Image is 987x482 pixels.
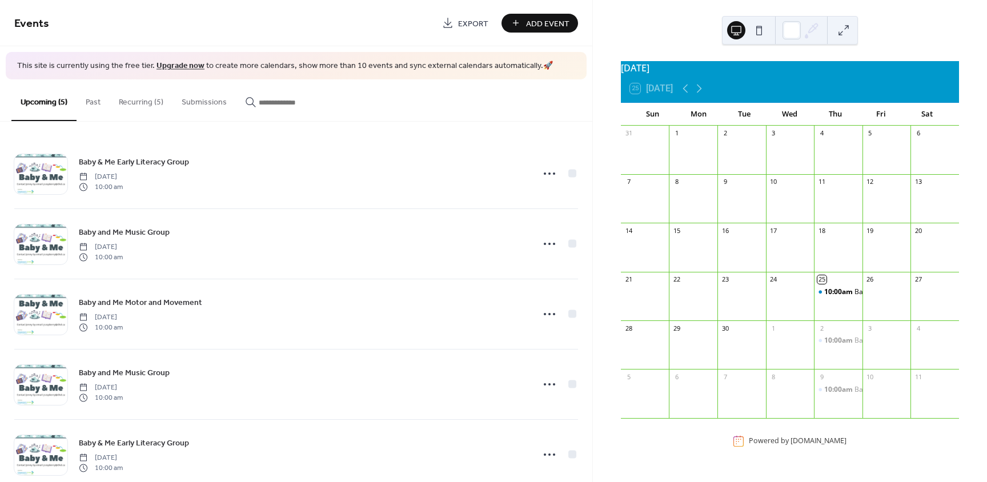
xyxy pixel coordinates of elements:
[79,393,123,403] span: 10:00 am
[624,324,633,332] div: 28
[630,103,676,126] div: Sun
[866,324,874,332] div: 3
[814,336,862,346] div: Baby and Me Music Group
[672,129,681,138] div: 1
[672,372,681,381] div: 6
[157,58,204,74] a: Upgrade now
[817,275,826,284] div: 25
[79,155,189,168] a: Baby & Me Early Literacy Group
[79,437,189,449] span: Baby & Me Early Literacy Group
[79,226,170,239] a: Baby and Me Music Group
[817,372,826,381] div: 9
[814,385,862,395] div: Baby and Me Motor and Movement
[721,372,729,381] div: 7
[676,103,721,126] div: Mon
[814,287,862,297] div: Baby & Me Early Literacy Group
[624,275,633,284] div: 21
[672,226,681,235] div: 15
[672,324,681,332] div: 29
[721,226,729,235] div: 16
[721,103,767,126] div: Tue
[501,14,578,33] button: Add Event
[769,178,778,186] div: 10
[672,178,681,186] div: 8
[79,296,202,308] span: Baby and Me Motor and Movement
[79,242,123,252] span: [DATE]
[904,103,950,126] div: Sat
[721,275,729,284] div: 23
[854,336,938,346] div: Baby and Me Music Group
[914,324,922,332] div: 4
[824,287,854,297] span: 10:00am
[17,61,553,72] span: This site is currently using the free tier. to create more calendars, show more than 10 events an...
[110,79,172,120] button: Recurring (5)
[854,287,956,297] div: Baby & Me Early Literacy Group
[749,436,846,446] div: Powered by
[824,336,854,346] span: 10:00am
[769,226,778,235] div: 17
[172,79,236,120] button: Submissions
[526,18,569,30] span: Add Event
[817,129,826,138] div: 4
[79,452,123,463] span: [DATE]
[14,13,49,35] span: Events
[769,129,778,138] div: 3
[769,372,778,381] div: 8
[813,103,858,126] div: Thu
[824,385,854,395] span: 10:00am
[866,178,874,186] div: 12
[914,372,922,381] div: 11
[721,324,729,332] div: 30
[79,171,123,182] span: [DATE]
[769,324,778,332] div: 1
[914,178,922,186] div: 13
[866,275,874,284] div: 26
[458,18,488,30] span: Export
[624,129,633,138] div: 31
[791,436,846,446] a: [DOMAIN_NAME]
[79,226,170,238] span: Baby and Me Music Group
[817,226,826,235] div: 18
[79,382,123,392] span: [DATE]
[624,178,633,186] div: 7
[767,103,813,126] div: Wed
[817,178,826,186] div: 11
[79,366,170,379] a: Baby and Me Music Group
[858,103,904,126] div: Fri
[866,226,874,235] div: 19
[79,463,123,473] span: 10:00 am
[721,178,729,186] div: 9
[79,296,202,309] a: Baby and Me Motor and Movement
[79,252,123,263] span: 10:00 am
[621,61,959,75] div: [DATE]
[914,226,922,235] div: 20
[79,182,123,192] span: 10:00 am
[854,385,967,395] div: Baby and Me Motor and Movement
[624,372,633,381] div: 5
[672,275,681,284] div: 22
[79,312,123,322] span: [DATE]
[434,14,497,33] a: Export
[79,156,189,168] span: Baby & Me Early Literacy Group
[79,323,123,333] span: 10:00 am
[79,436,189,449] a: Baby & Me Early Literacy Group
[914,275,922,284] div: 27
[77,79,110,120] button: Past
[769,275,778,284] div: 24
[11,79,77,121] button: Upcoming (5)
[817,324,826,332] div: 2
[914,129,922,138] div: 6
[79,367,170,379] span: Baby and Me Music Group
[721,129,729,138] div: 2
[866,129,874,138] div: 5
[624,226,633,235] div: 14
[866,372,874,381] div: 10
